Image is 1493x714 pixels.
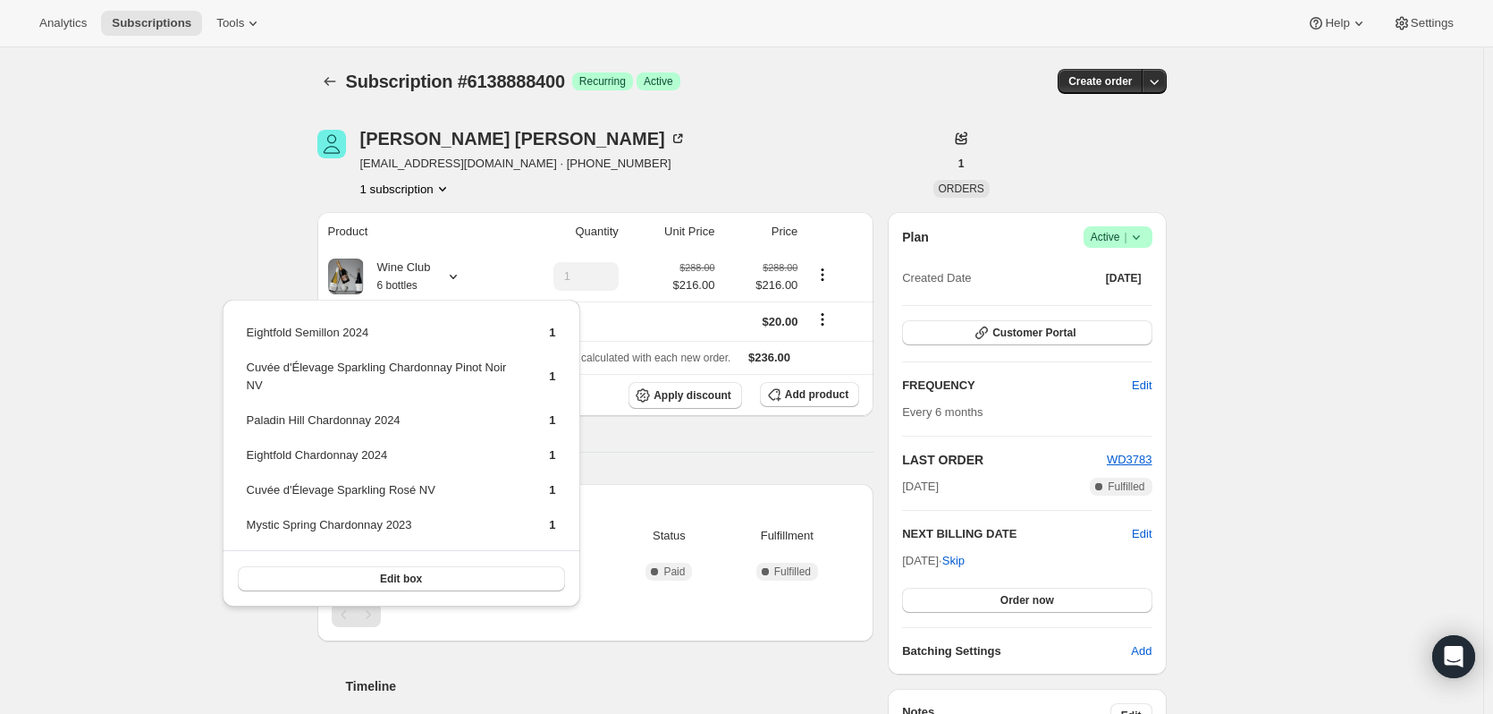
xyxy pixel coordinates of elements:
[760,382,859,407] button: Add product
[317,130,346,158] span: Chris Owen
[672,276,714,294] span: $216.00
[1091,228,1145,246] span: Active
[942,552,965,570] span: Skip
[549,448,555,462] span: 1
[902,405,983,419] span: Every 6 months
[246,323,519,356] td: Eightfold Semillon 2024
[902,554,965,567] span: [DATE] ·
[317,69,342,94] button: Subscriptions
[628,382,742,409] button: Apply discount
[663,565,685,579] span: Paid
[1325,16,1349,30] span: Help
[774,565,811,579] span: Fulfilled
[317,212,504,251] th: Product
[1132,525,1151,543] button: Edit
[644,74,673,89] span: Active
[948,151,975,176] button: 1
[549,413,555,427] span: 1
[1131,642,1151,660] span: Add
[360,155,687,173] span: [EMAIL_ADDRESS][DOMAIN_NAME] · [PHONE_NUMBER]
[1411,16,1454,30] span: Settings
[623,527,714,545] span: Status
[902,320,1151,345] button: Customer Portal
[902,269,971,287] span: Created Date
[101,11,202,36] button: Subscriptions
[902,451,1107,469] h2: LAST ORDER
[1107,453,1152,466] a: WD3783
[679,262,714,273] small: $288.00
[360,130,687,148] div: [PERSON_NAME] [PERSON_NAME]
[39,16,87,30] span: Analytics
[246,358,519,409] td: Cuvée d'Élevage Sparkling Chardonnay Pinot Noir NV
[1108,480,1144,494] span: Fulfilled
[332,498,860,516] h2: Payment attempts
[958,157,965,171] span: 1
[549,370,555,383] span: 1
[1000,593,1054,608] span: Order now
[1106,271,1142,285] span: [DATE]
[112,16,191,30] span: Subscriptions
[1107,451,1152,469] button: WD3783
[504,212,624,251] th: Quantity
[1124,230,1126,244] span: |
[624,212,721,251] th: Unit Price
[549,326,555,339] span: 1
[1382,11,1464,36] button: Settings
[216,16,244,30] span: Tools
[808,310,837,329] button: Shipping actions
[1121,371,1162,400] button: Edit
[246,480,519,514] td: Cuvée d'Élevage Sparkling Rosé NV
[992,326,1075,340] span: Customer Portal
[1432,635,1475,678] div: Open Intercom Messenger
[902,588,1151,613] button: Order now
[902,525,1132,543] h2: NEXT BILLING DATE
[932,547,975,575] button: Skip
[725,276,797,294] span: $216.00
[939,183,984,195] span: ORDERS
[748,351,790,364] span: $236.00
[346,72,565,91] span: Subscription #6138888400
[549,483,555,497] span: 1
[29,11,97,36] button: Analytics
[902,377,1132,395] h2: FREQUENCY
[328,259,364,294] img: product img
[1068,74,1132,89] span: Create order
[1132,377,1151,395] span: Edit
[238,566,565,591] button: Edit box
[902,642,1131,660] h6: Batching Settings
[579,74,626,89] span: Recurring
[720,212,803,251] th: Price
[763,262,797,273] small: $288.00
[1095,266,1152,291] button: [DATE]
[206,11,273,36] button: Tools
[380,572,422,586] span: Edit box
[1120,637,1162,666] button: Add
[1296,11,1378,36] button: Help
[360,180,451,198] button: Product actions
[246,446,519,479] td: Eightfold Chardonnay 2024
[785,387,848,402] span: Add product
[1058,69,1143,94] button: Create order
[808,265,837,285] button: Product actions
[763,315,798,328] span: $20.00
[364,259,431,294] div: Wine Club
[725,527,848,545] span: Fulfillment
[246,515,519,548] td: Mystic Spring Chardonnay 2023
[246,411,519,444] td: Paladin Hill Chardonnay 2024
[902,228,929,246] h2: Plan
[549,518,555,531] span: 1
[902,478,939,496] span: [DATE]
[332,602,860,627] nav: Pagination
[654,388,731,403] span: Apply discount
[346,677,874,695] h2: Timeline
[377,279,418,292] small: 6 bottles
